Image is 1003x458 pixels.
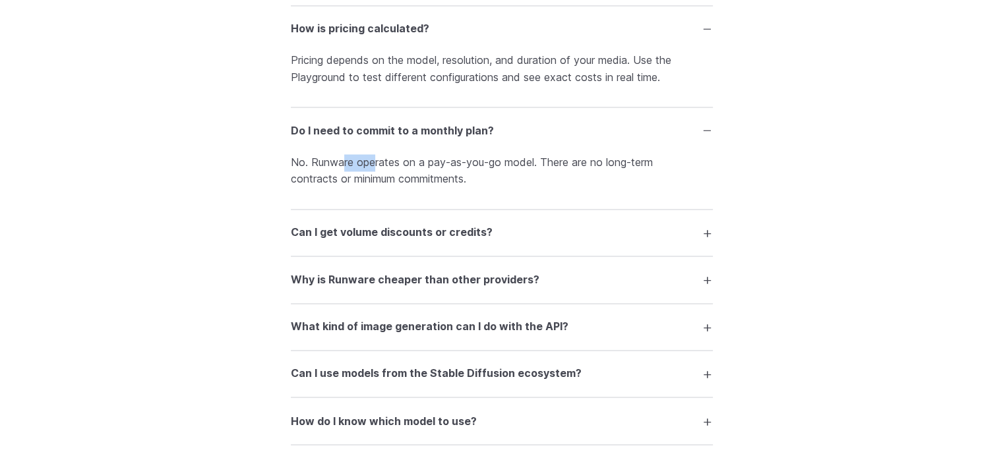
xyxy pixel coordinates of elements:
[291,123,494,140] h3: Do I need to commit to a monthly plan?
[291,361,713,386] summary: Can I use models from the Stable Diffusion ecosystem?
[291,220,713,245] summary: Can I get volume discounts or credits?
[291,20,429,38] h3: How is pricing calculated?
[291,408,713,433] summary: How do I know which model to use?
[291,52,713,86] p: Pricing depends on the model, resolution, and duration of your media. Use the Playground to test ...
[291,365,582,382] h3: Can I use models from the Stable Diffusion ecosystem?
[291,314,713,339] summary: What kind of image generation can I do with the API?
[291,154,713,188] p: No. Runware operates on a pay-as-you-go model. There are no long-term contracts or minimum commit...
[291,318,568,335] h3: What kind of image generation can I do with the API?
[291,224,493,241] h3: Can I get volume discounts or credits?
[291,272,539,289] h3: Why is Runware cheaper than other providers?
[291,267,713,292] summary: Why is Runware cheaper than other providers?
[291,16,713,42] summary: How is pricing calculated?
[291,413,477,430] h3: How do I know which model to use?
[291,118,713,143] summary: Do I need to commit to a monthly plan?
